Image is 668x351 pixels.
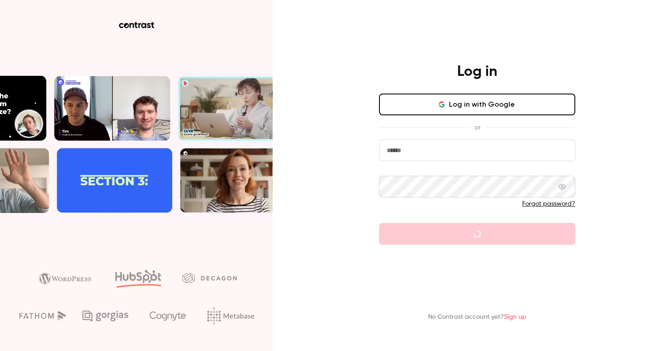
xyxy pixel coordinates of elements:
[504,314,526,320] a: Sign up
[457,63,497,81] h4: Log in
[522,201,575,207] a: Forgot password?
[470,123,485,132] span: or
[182,273,237,283] img: decagon
[428,312,526,322] p: No Contrast account yet?
[379,94,575,115] button: Log in with Google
